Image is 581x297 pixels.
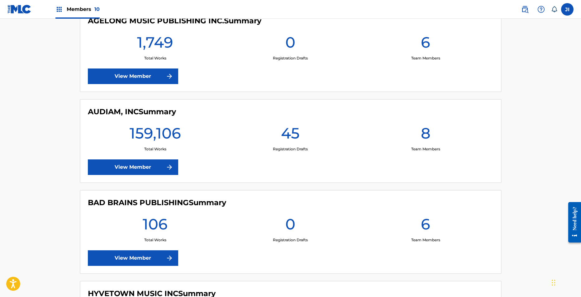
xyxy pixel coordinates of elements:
h1: 6 [421,215,430,237]
h1: 45 [281,124,300,146]
span: 10 [94,6,100,12]
a: Public Search [519,3,531,16]
h4: AUDIAM, INC [88,107,176,116]
h1: 106 [143,215,168,237]
p: Registration Drafts [273,55,308,61]
div: Notifications [551,6,557,12]
img: f7272a7cc735f4ea7f67.svg [166,163,173,171]
h1: 0 [285,33,295,55]
a: View Member [88,250,178,266]
img: f7272a7cc735f4ea7f67.svg [166,73,173,80]
div: Drag [552,273,555,292]
p: Total Works [144,237,166,243]
p: Total Works [144,146,166,152]
img: f7272a7cc735f4ea7f67.svg [166,254,173,262]
p: Registration Drafts [273,237,308,243]
p: Team Members [411,146,440,152]
div: Help [535,3,547,16]
p: Team Members [411,55,440,61]
span: Members [67,6,100,13]
img: search [521,6,529,13]
h4: AGELONG MUSIC PUBLISHING INC. [88,16,261,26]
h1: 159,106 [130,124,181,146]
a: View Member [88,159,178,175]
h1: 0 [285,215,295,237]
h1: 6 [421,33,430,55]
iframe: Resource Center [564,197,581,247]
p: Team Members [411,237,440,243]
h4: BAD BRAINS PUBLISHING [88,198,226,207]
img: help [537,6,545,13]
a: View Member [88,68,178,84]
p: Total Works [144,55,166,61]
img: Top Rightsholders [55,6,63,13]
h1: 8 [421,124,431,146]
h1: 1,749 [137,33,173,55]
div: User Menu [561,3,574,16]
p: Registration Drafts [273,146,308,152]
iframe: Chat Widget [550,267,581,297]
img: MLC Logo [7,5,31,14]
